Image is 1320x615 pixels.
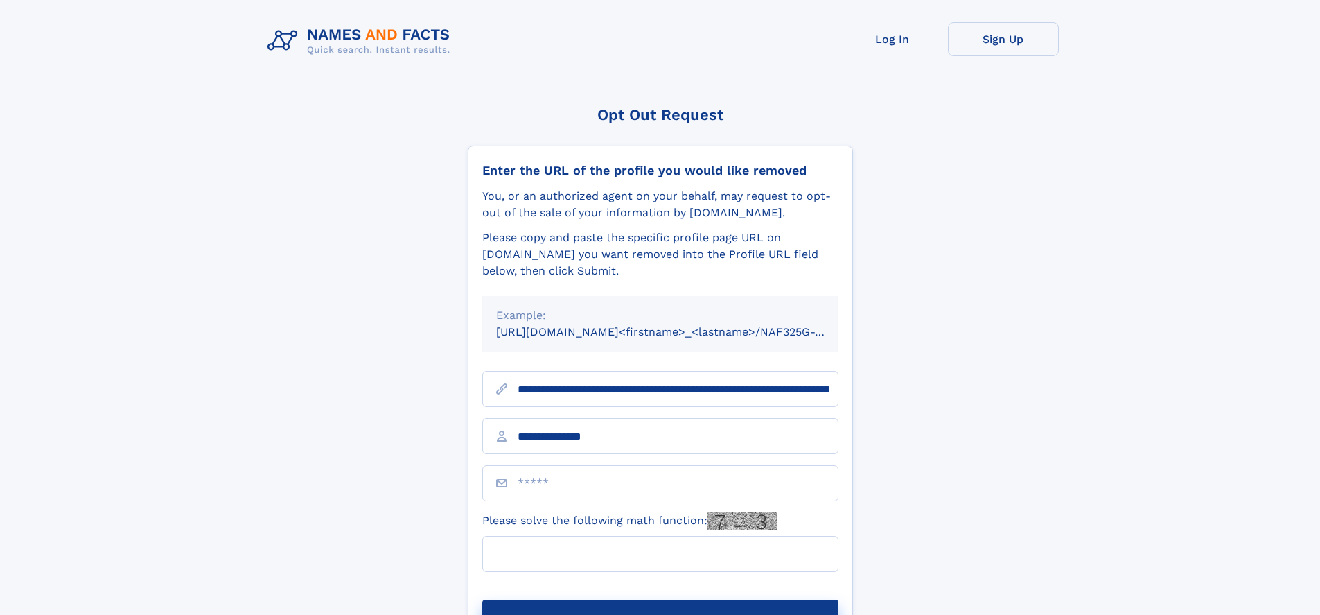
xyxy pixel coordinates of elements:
div: Please copy and paste the specific profile page URL on [DOMAIN_NAME] you want removed into the Pr... [482,229,838,279]
a: Sign Up [948,22,1059,56]
div: Enter the URL of the profile you would like removed [482,163,838,178]
a: Log In [837,22,948,56]
div: Example: [496,307,825,324]
div: You, or an authorized agent on your behalf, may request to opt-out of the sale of your informatio... [482,188,838,221]
small: [URL][DOMAIN_NAME]<firstname>_<lastname>/NAF325G-xxxxxxxx [496,325,865,338]
div: Opt Out Request [468,106,853,123]
label: Please solve the following math function: [482,512,777,530]
img: Logo Names and Facts [262,22,461,60]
